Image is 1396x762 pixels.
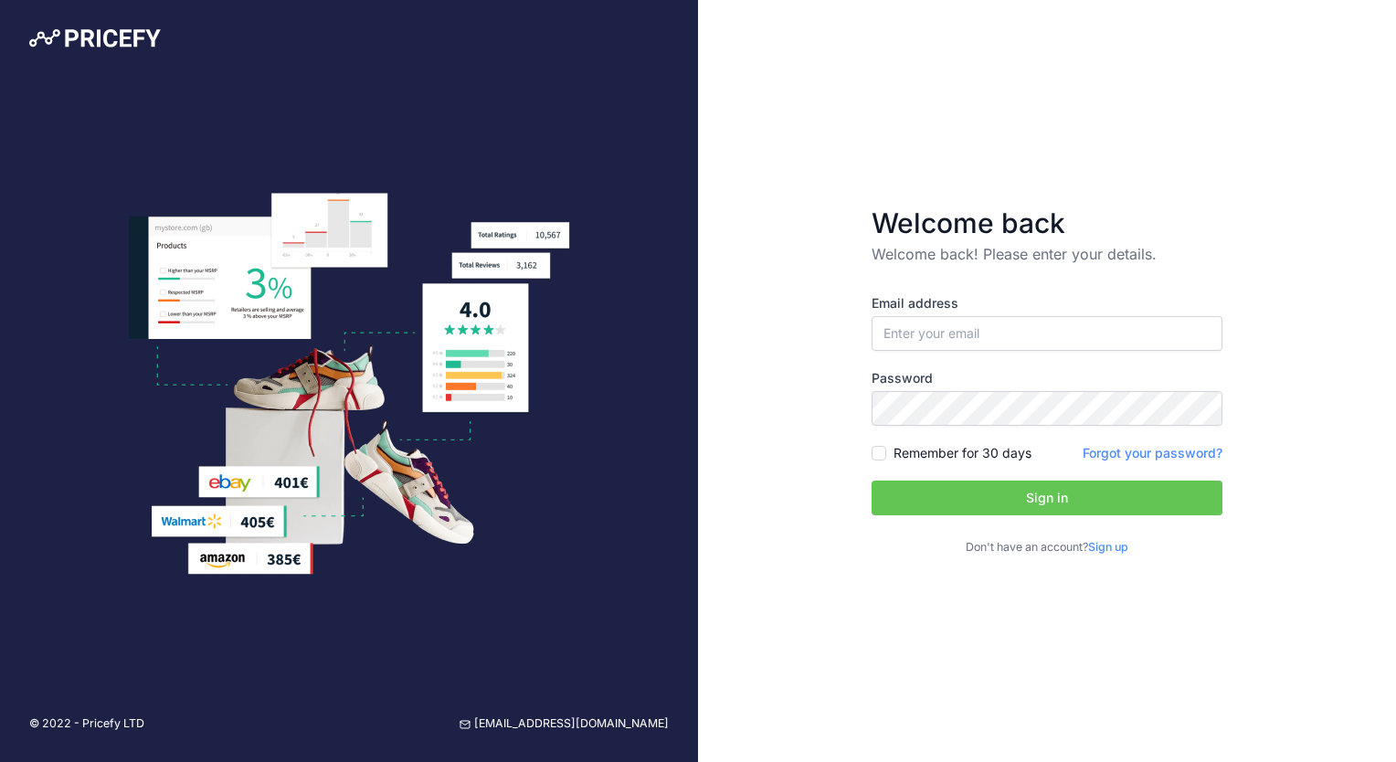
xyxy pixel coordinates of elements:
[872,539,1222,556] p: Don't have an account?
[29,29,161,48] img: Pricefy
[872,481,1222,515] button: Sign in
[894,444,1031,462] label: Remember for 30 days
[872,206,1222,239] h3: Welcome back
[872,369,1222,387] label: Password
[1088,540,1128,554] a: Sign up
[872,294,1222,312] label: Email address
[872,243,1222,265] p: Welcome back! Please enter your details.
[460,715,669,733] a: [EMAIL_ADDRESS][DOMAIN_NAME]
[872,316,1222,351] input: Enter your email
[1083,445,1222,460] a: Forgot your password?
[29,715,144,733] p: © 2022 - Pricefy LTD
